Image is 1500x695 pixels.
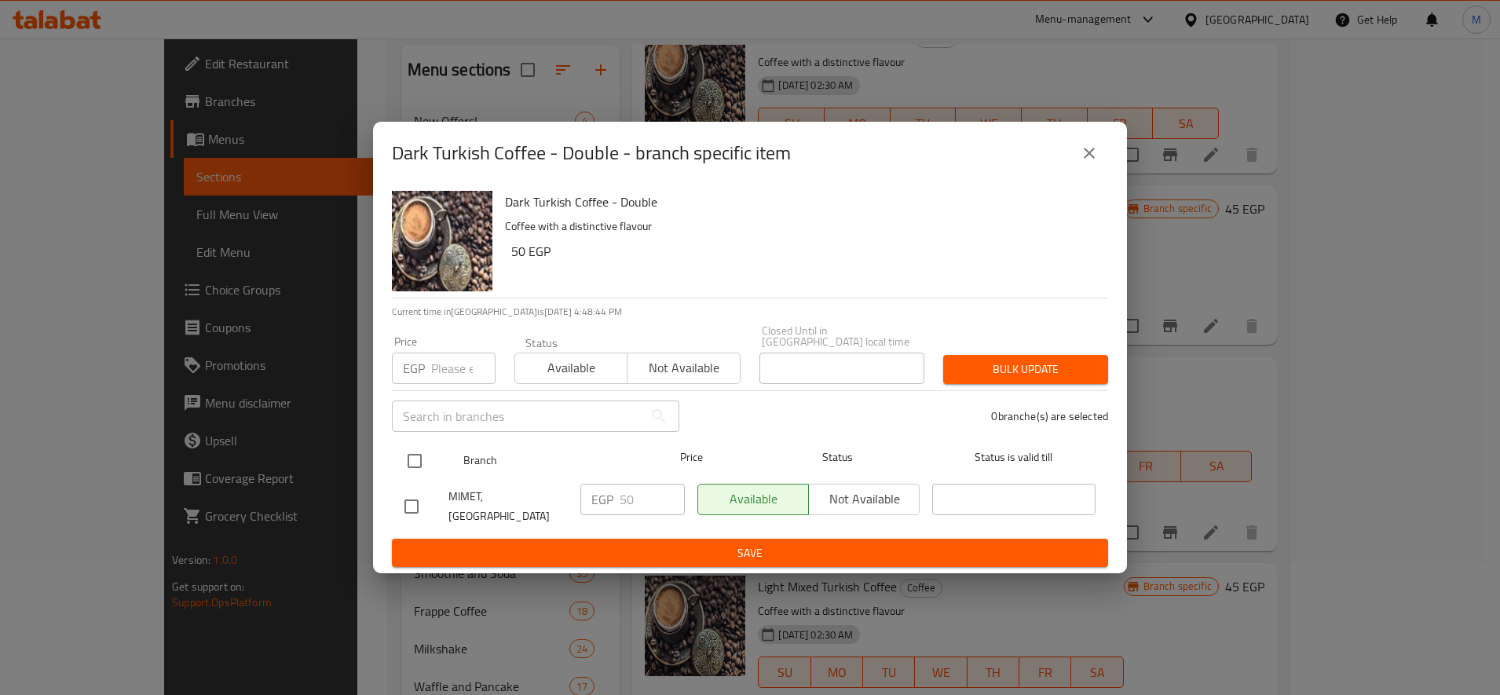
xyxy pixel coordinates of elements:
[756,448,920,467] span: Status
[392,191,492,291] img: Dark Turkish Coffee - Double
[932,448,1096,467] span: Status is valid till
[463,451,627,470] span: Branch
[403,359,425,378] p: EGP
[505,191,1096,213] h6: Dark Turkish Coffee - Double
[1070,134,1108,172] button: close
[448,487,568,526] span: MIMET, [GEOGRAPHIC_DATA]
[943,355,1108,384] button: Bulk update
[392,401,643,432] input: Search in branches
[521,357,621,379] span: Available
[991,408,1108,424] p: 0 branche(s) are selected
[511,240,1096,262] h6: 50 EGP
[639,448,744,467] span: Price
[392,305,1108,319] p: Current time in [GEOGRAPHIC_DATA] is [DATE] 4:48:44 PM
[392,141,791,166] h2: Dark Turkish Coffee - Double - branch specific item
[404,543,1096,563] span: Save
[505,217,1096,236] p: Coffee with a distinctive flavour
[956,360,1096,379] span: Bulk update
[591,490,613,509] p: EGP
[431,353,496,384] input: Please enter price
[620,484,685,515] input: Please enter price
[392,539,1108,568] button: Save
[627,353,740,384] button: Not available
[514,353,627,384] button: Available
[634,357,734,379] span: Not available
